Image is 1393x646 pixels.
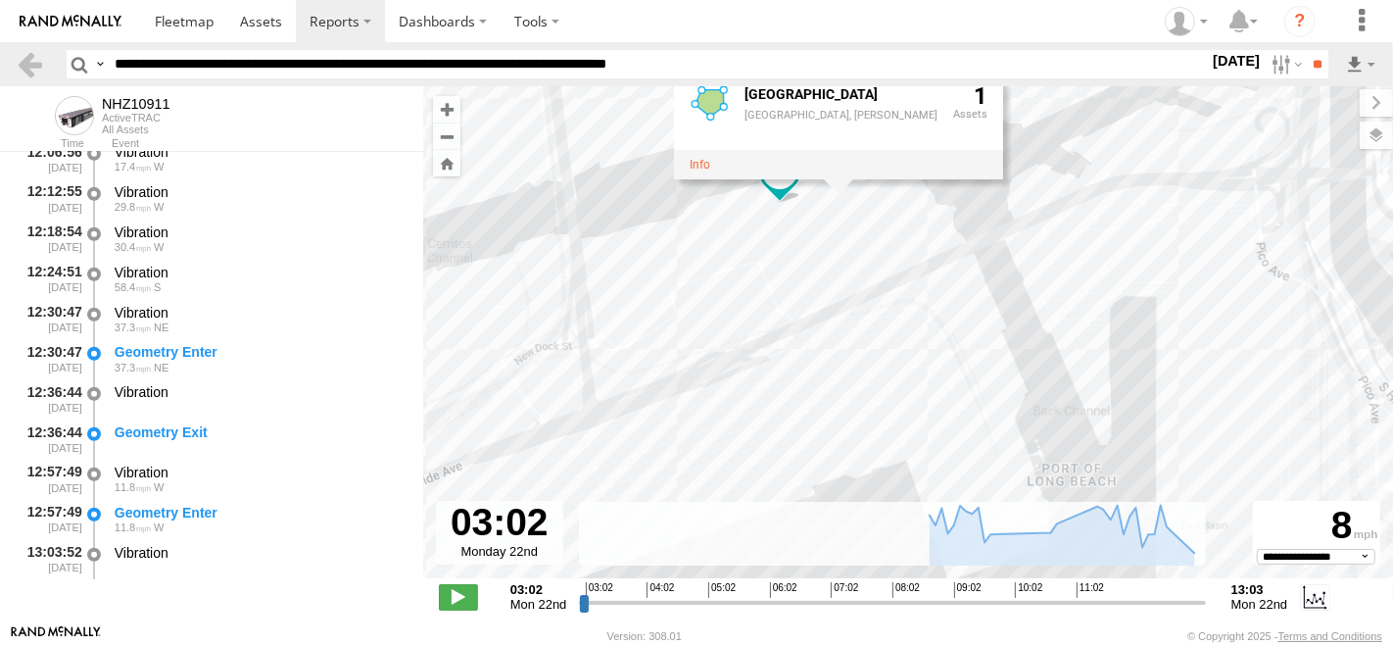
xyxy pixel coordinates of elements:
div: 12:30:47 [DATE] [16,301,84,337]
i: ? [1284,6,1316,37]
span: Heading: 264 [154,241,164,253]
div: ActiveTRAC [102,112,170,124]
button: Zoom in [433,96,460,123]
span: 30.4 [115,241,151,253]
span: Heading: 255 [154,481,164,493]
div: Vibration [115,304,405,322]
div: 12:36:44 [DATE] [16,381,84,418]
a: Terms and Conditions [1278,630,1382,642]
span: 03:02 [586,582,613,598]
div: 12:30:47 [DATE] [16,341,84,377]
span: 11.8 [115,522,151,533]
div: Geometry Enter [115,504,405,522]
div: Fence Name - Pier S Terminal [745,87,937,102]
div: Vibration [115,383,405,401]
div: Geometry Enter [115,343,405,361]
span: Heading: 66 [154,362,168,373]
div: Vibration [115,464,405,481]
div: 12:24:51 [DATE] [16,261,84,297]
div: Zulema McIntosch [1158,7,1215,36]
div: Vibration [115,143,405,161]
strong: 03:02 [510,582,567,597]
span: Heading: 182 [154,281,161,293]
div: Event [112,139,423,149]
label: Search Query [92,50,108,78]
label: Export results as... [1344,50,1377,78]
label: Play/Stop [439,584,478,610]
span: 37.3 [115,322,151,333]
button: Zoom out [433,123,460,150]
div: 12:06:56 [DATE] [16,140,84,176]
span: 29.8 [115,201,151,213]
span: 58.4 [115,281,151,293]
div: 12:12:55 [DATE] [16,180,84,217]
span: 06:02 [770,582,797,598]
span: 04:02 [647,582,674,598]
span: 11:02 [1077,582,1104,598]
div: 12:57:49 [DATE] [16,501,84,537]
span: 10:02 [1015,582,1042,598]
div: 12:57:49 [DATE] [16,461,84,497]
label: [DATE] [1209,50,1264,72]
span: Mon 22nd Sep 2025 [510,597,567,612]
div: 12:18:54 [DATE] [16,221,84,257]
div: Vibration [115,224,405,241]
div: Vibration [115,264,405,281]
a: View fence details [690,158,710,172]
div: NHZ10911 - View Asset History [102,96,170,112]
div: Version: 308.01 [607,630,682,642]
span: Mon 22nd Sep 2025 [1231,597,1288,612]
span: 11.8 [115,481,151,493]
div: All Assets [102,124,170,135]
div: 1 [953,83,987,146]
div: Vibration [115,544,405,562]
label: Search Filter Options [1264,50,1306,78]
button: Zoom Home [433,150,460,176]
span: 37.3 [115,362,151,373]
span: 09:02 [954,582,982,598]
a: Back to previous Page [16,50,44,78]
strong: 13:03 [1231,582,1288,597]
div: [GEOGRAPHIC_DATA], [PERSON_NAME] [745,110,937,122]
div: 13:03:52 [DATE] [16,541,84,577]
span: 08:02 [892,582,920,598]
span: 07:02 [831,582,858,598]
span: Heading: 270 [154,201,164,213]
div: Geometry Exit [115,423,405,441]
a: Visit our Website [11,626,101,646]
img: rand-logo.svg [20,15,121,28]
div: Vibration [115,183,405,201]
span: 05:02 [708,582,736,598]
span: Heading: 255 [154,522,164,533]
span: 17.4 [115,161,151,173]
div: 8 [1256,504,1377,549]
span: Heading: 270 [154,161,164,173]
div: Time [16,139,84,149]
div: 12:36:44 [DATE] [16,421,84,457]
div: © Copyright 2025 - [1187,630,1382,642]
span: Heading: 66 [154,322,168,333]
